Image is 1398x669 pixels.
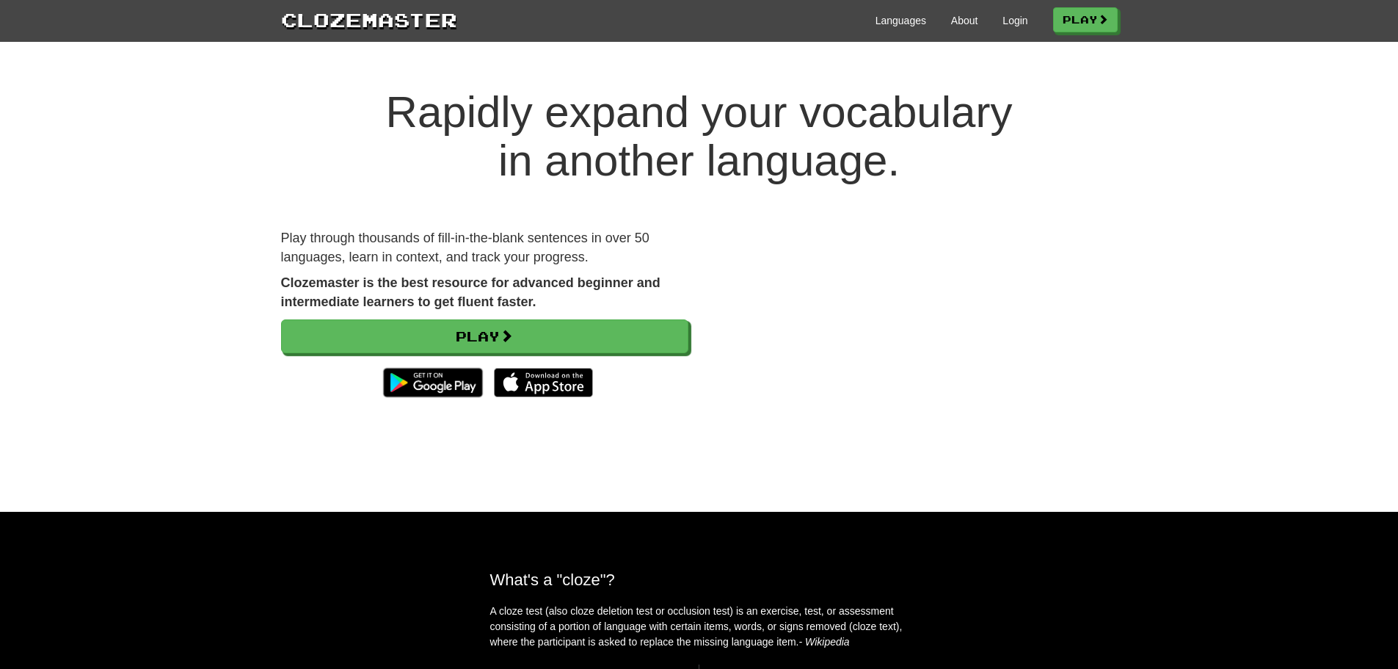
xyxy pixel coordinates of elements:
[281,6,457,33] a: Clozemaster
[490,604,909,650] p: A cloze test (also cloze deletion test or occlusion test) is an exercise, test, or assessment con...
[951,13,978,28] a: About
[799,636,850,648] em: - Wikipedia
[1002,13,1027,28] a: Login
[875,13,926,28] a: Languages
[281,229,688,267] p: Play through thousands of fill-in-the-blank sentences in over 50 languages, learn in context, and...
[494,368,593,397] img: Download_on_the_App_Store_Badge_US-UK_135x40-25178aeef6eb6b83b96f5f2d004eda3bffbb37122de64afbaef7...
[1053,7,1118,32] a: Play
[281,275,660,309] strong: Clozemaster is the best resource for advanced beginner and intermediate learners to get fluent fa...
[376,361,489,405] img: Get it on Google Play
[281,319,688,353] a: Play
[490,571,909,589] h2: What's a "cloze"?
